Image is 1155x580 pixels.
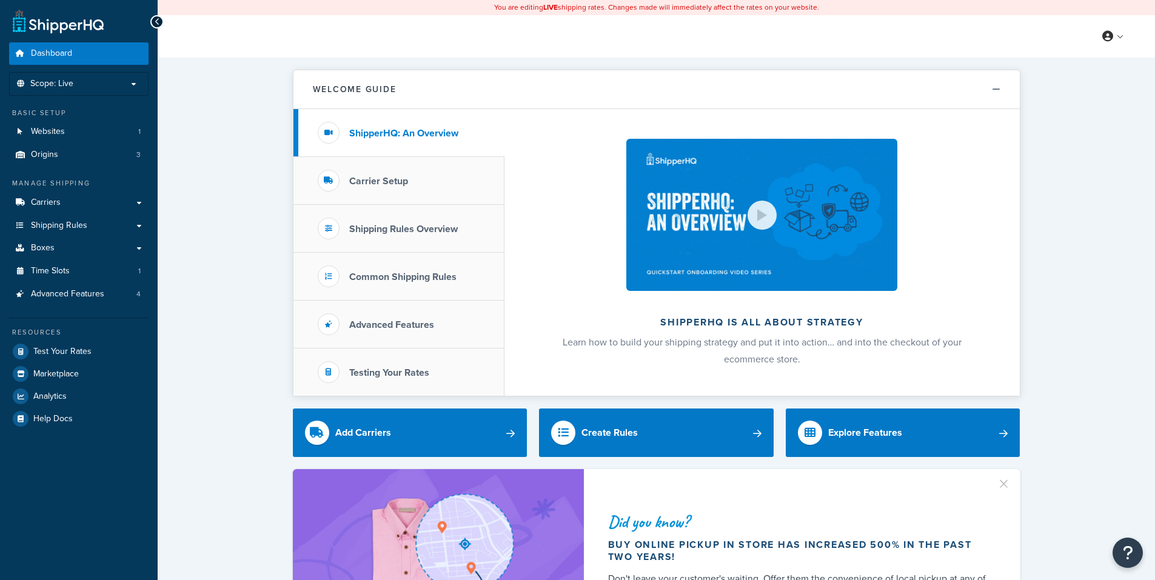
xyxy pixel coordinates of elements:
h2: Welcome Guide [313,85,397,94]
a: Create Rules [539,408,774,457]
li: Time Slots [9,260,149,282]
a: Shipping Rules [9,215,149,237]
a: Dashboard [9,42,149,65]
div: Add Carriers [335,424,391,441]
h3: Common Shipping Rules [349,272,457,282]
div: Buy online pickup in store has increased 500% in the past two years! [608,539,991,563]
span: Test Your Rates [33,347,92,357]
span: Time Slots [31,266,70,276]
h3: Advanced Features [349,319,434,330]
a: Add Carriers [293,408,527,457]
li: Origins [9,144,149,166]
span: Origins [31,150,58,160]
div: Explore Features [828,424,902,441]
div: Basic Setup [9,108,149,118]
span: Websites [31,127,65,137]
a: Advanced Features4 [9,283,149,305]
a: Origins3 [9,144,149,166]
b: LIVE [543,2,558,13]
span: Scope: Live [30,79,73,89]
span: Marketplace [33,369,79,379]
a: Help Docs [9,408,149,430]
span: Carriers [31,198,61,208]
a: Carriers [9,192,149,214]
a: Websites1 [9,121,149,143]
span: Dashboard [31,48,72,59]
h2: ShipperHQ is all about strategy [537,317,988,328]
a: Boxes [9,237,149,259]
span: Boxes [31,243,55,253]
span: 4 [136,289,141,299]
span: 1 [138,266,141,276]
a: Analytics [9,385,149,407]
span: 1 [138,127,141,137]
span: Shipping Rules [31,221,87,231]
h3: ShipperHQ: An Overview [349,128,458,139]
div: Resources [9,327,149,338]
h3: Carrier Setup [349,176,408,187]
span: Advanced Features [31,289,104,299]
a: Test Your Rates [9,341,149,362]
button: Welcome Guide [293,70,1020,109]
li: Advanced Features [9,283,149,305]
div: Manage Shipping [9,178,149,188]
a: Marketplace [9,363,149,385]
span: 3 [136,150,141,160]
img: ShipperHQ is all about strategy [626,139,897,291]
a: Time Slots1 [9,260,149,282]
div: Create Rules [581,424,638,441]
div: Did you know? [608,513,991,530]
span: Analytics [33,392,67,402]
h3: Testing Your Rates [349,367,429,378]
a: Explore Features [786,408,1020,457]
li: Websites [9,121,149,143]
span: Help Docs [33,414,73,424]
span: Learn how to build your shipping strategy and put it into action… and into the checkout of your e... [563,335,962,366]
h3: Shipping Rules Overview [349,224,458,235]
button: Open Resource Center [1113,538,1143,568]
